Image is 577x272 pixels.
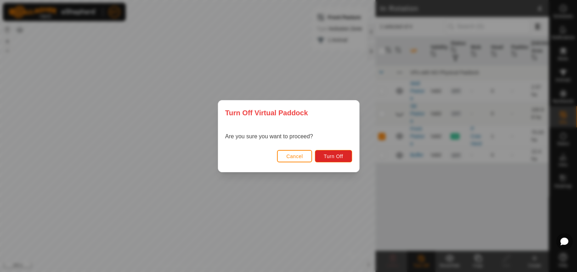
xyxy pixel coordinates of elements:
[225,132,313,141] p: Are you sure you want to proceed?
[225,108,308,118] span: Turn Off Virtual Paddock
[315,150,352,162] button: Turn Off
[286,154,303,159] span: Cancel
[324,154,343,159] span: Turn Off
[277,150,312,162] button: Cancel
